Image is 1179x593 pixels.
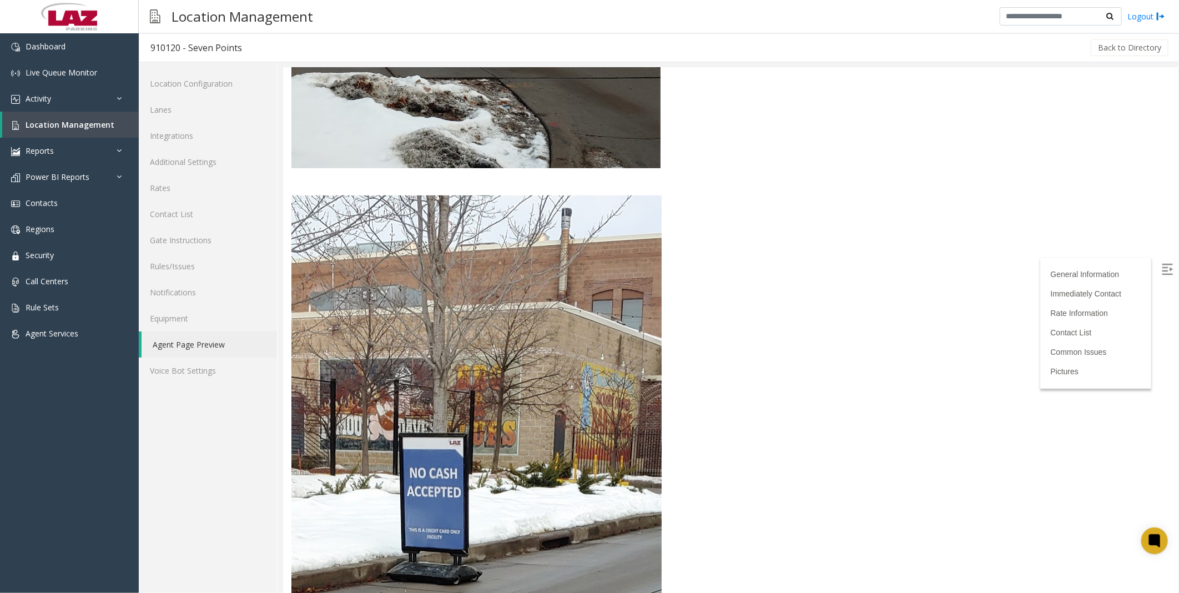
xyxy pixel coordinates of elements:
[26,198,58,208] span: Contacts
[139,227,277,253] a: Gate Instructions
[768,222,839,230] a: Immediately Contact
[11,199,20,208] img: 'icon'
[11,121,20,130] img: 'icon'
[26,119,114,130] span: Location Management
[768,202,837,211] a: General Information
[139,123,277,149] a: Integrations
[26,145,54,156] span: Reports
[11,173,20,182] img: 'icon'
[142,331,277,358] a: Agent Page Preview
[879,196,890,207] img: Open/Close Sidebar Menu
[26,67,97,78] span: Live Queue Monitor
[26,328,78,339] span: Agent Services
[139,97,277,123] a: Lanes
[139,175,277,201] a: Rates
[26,224,54,234] span: Regions
[11,95,20,104] img: 'icon'
[139,279,277,305] a: Notifications
[768,280,824,289] a: Common Issues
[26,93,51,104] span: Activity
[11,225,20,234] img: 'icon'
[11,304,20,313] img: 'icon'
[11,147,20,156] img: 'icon'
[150,41,242,55] div: 910120 - Seven Points
[11,330,20,339] img: 'icon'
[26,41,65,52] span: Dashboard
[1127,11,1165,22] a: Logout
[11,43,20,52] img: 'icon'
[11,278,20,287] img: 'icon'
[26,302,59,313] span: Rule Sets
[139,305,277,331] a: Equipment
[150,3,160,30] img: pageIcon
[11,69,20,78] img: 'icon'
[11,252,20,260] img: 'icon'
[768,241,825,250] a: Rate Information
[2,112,139,138] a: Location Management
[139,358,277,384] a: Voice Bot Settings
[1156,11,1165,22] img: logout
[26,172,89,182] span: Power BI Reports
[139,149,277,175] a: Additional Settings
[139,71,277,97] a: Location Configuration
[166,3,319,30] h3: Location Management
[139,253,277,279] a: Rules/Issues
[768,299,796,308] a: Pictures
[768,260,809,269] a: Contact List
[139,201,277,227] a: Contact List
[1091,39,1168,56] button: Back to Directory
[26,250,54,260] span: Security
[26,276,68,287] span: Call Centers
